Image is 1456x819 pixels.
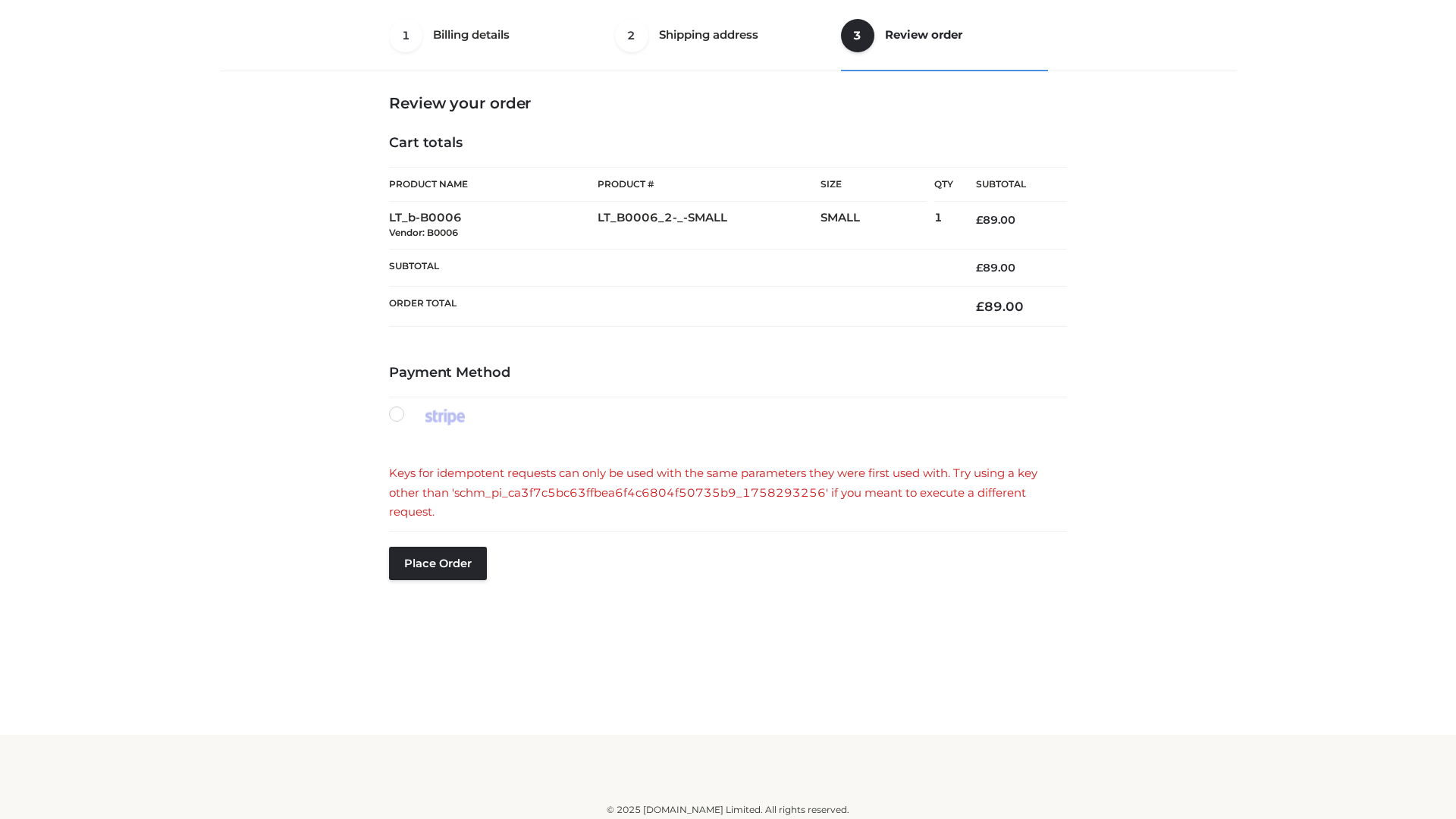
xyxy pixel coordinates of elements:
bdi: 89.00 [976,213,1015,227]
td: 1 [934,202,953,249]
bdi: 89.00 [976,299,1024,314]
td: SMALL [821,202,934,249]
span: £ [976,261,983,275]
div: © 2025 [DOMAIN_NAME] Limited. All rights reserved. [225,802,1231,817]
h3: Review your order [389,94,1067,112]
button: Place order [389,547,487,580]
h4: Cart totals [389,135,1067,152]
h4: Payment Method [389,365,1067,381]
th: Subtotal [389,249,953,286]
th: Product # [598,167,821,202]
div: Keys for idempotent requests can only be used with the same parameters they were first used with.... [389,463,1067,522]
th: Subtotal [953,168,1067,202]
th: Product Name [389,167,598,202]
td: LT_B0006_2-_-SMALL [598,202,821,249]
span: £ [976,299,984,314]
td: LT_b-B0006 [389,202,598,249]
span: £ [976,213,983,227]
bdi: 89.00 [976,261,1015,275]
th: Size [821,168,927,202]
small: Vendor: B0006 [389,227,458,238]
th: Qty [934,167,953,202]
th: Order Total [389,287,953,327]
